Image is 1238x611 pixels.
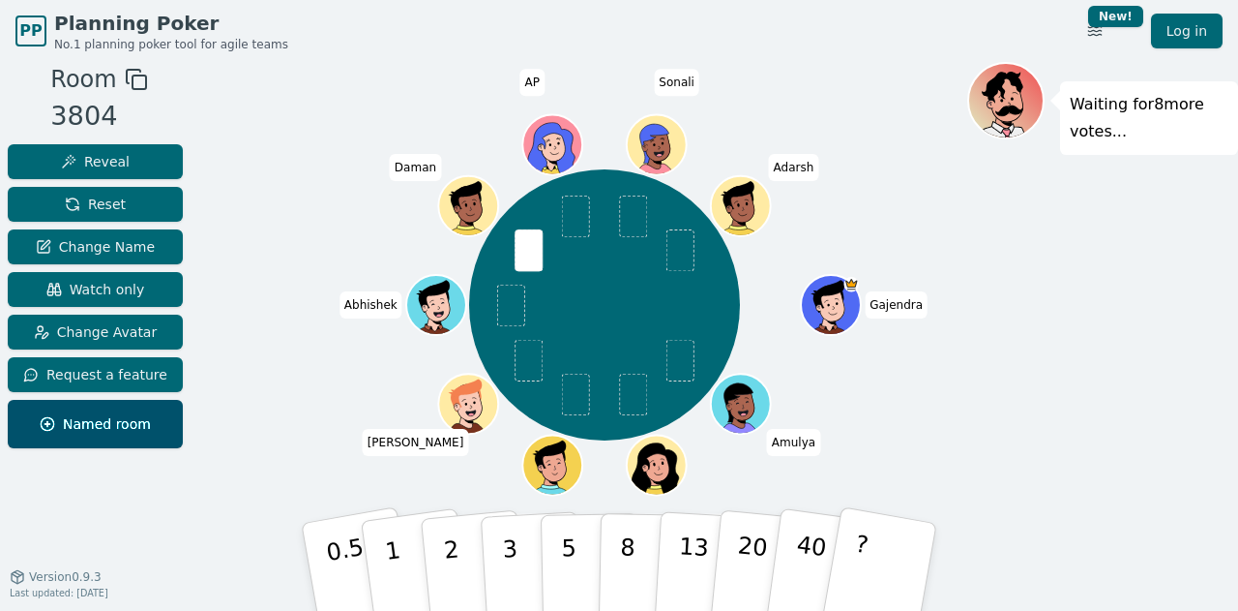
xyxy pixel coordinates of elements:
[61,152,130,171] span: Reveal
[1151,14,1223,48] a: Log in
[865,291,928,319] span: Click to change your name
[844,277,859,291] span: Gajendra is the host
[1070,91,1228,145] p: Waiting for 8 more votes...
[8,357,183,392] button: Request a feature
[8,272,183,307] button: Watch only
[8,400,183,448] button: Named room
[34,322,158,342] span: Change Avatar
[390,154,441,181] span: Click to change your name
[8,187,183,222] button: Reset
[65,195,126,214] span: Reset
[767,429,820,456] span: Click to change your name
[654,69,699,96] span: Click to change your name
[8,315,183,350] button: Change Avatar
[15,10,288,52] a: PPPlanning PokerNo.1 planning poker tool for agile teams
[363,429,469,456] span: Click to change your name
[1088,6,1143,27] div: New!
[520,69,545,96] span: Click to change your name
[769,154,819,181] span: Click to change your name
[23,365,167,384] span: Request a feature
[1077,14,1112,48] button: New!
[19,19,42,43] span: PP
[629,438,685,494] button: Click to change your avatar
[29,569,102,585] span: Version 0.9.3
[54,10,288,37] span: Planning Poker
[10,588,108,598] span: Last updated: [DATE]
[10,569,102,585] button: Version0.9.3
[40,414,151,434] span: Named room
[36,237,155,257] span: Change Name
[8,229,183,264] button: Change Name
[50,97,147,137] div: 3804
[46,280,145,299] span: Watch only
[8,144,183,179] button: Reveal
[50,62,116,97] span: Room
[54,37,288,52] span: No.1 planning poker tool for agile teams
[339,291,402,319] span: Click to change your name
